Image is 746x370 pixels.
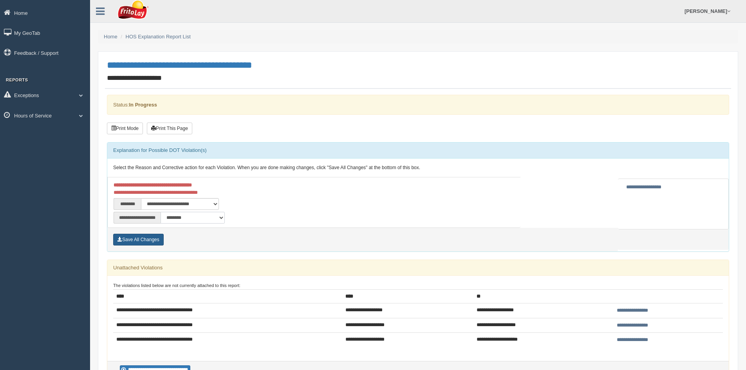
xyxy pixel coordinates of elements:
div: Explanation for Possible DOT Violation(s) [107,143,729,158]
button: Print This Page [147,123,192,134]
button: Print Mode [107,123,143,134]
div: Unattached Violations [107,260,729,276]
div: Status: [107,95,729,115]
div: Select the Reason and Corrective action for each Violation. When you are done making changes, cli... [107,159,729,177]
a: Home [104,34,117,40]
strong: In Progress [129,102,157,108]
button: Save [113,234,164,245]
small: The violations listed below are not currently attached to this report: [113,283,240,288]
a: HOS Explanation Report List [126,34,191,40]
